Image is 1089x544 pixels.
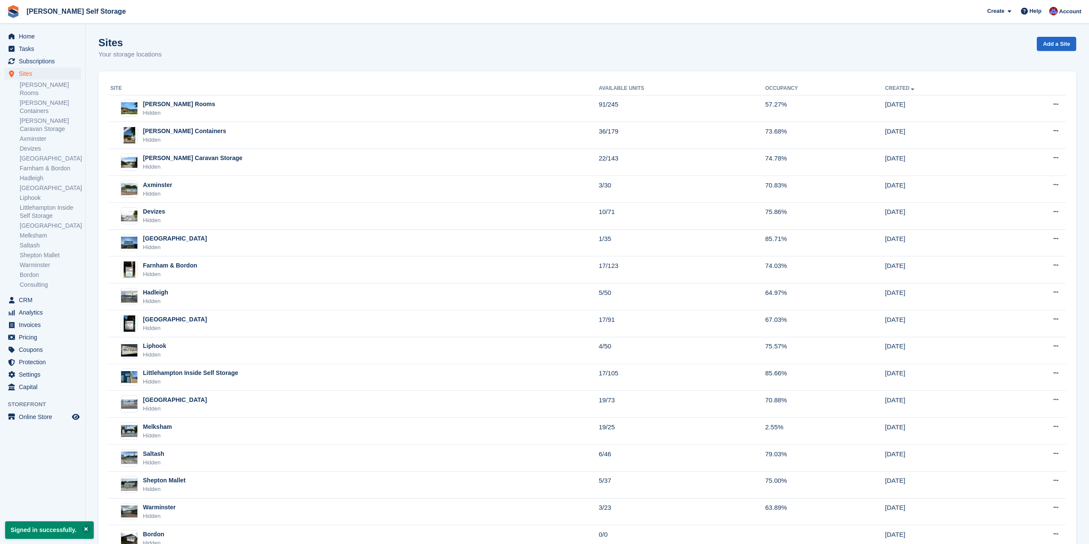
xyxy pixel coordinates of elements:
[599,229,765,256] td: 1/35
[599,149,765,176] td: 22/143
[20,251,81,259] a: Shepton Mallet
[20,184,81,192] a: [GEOGRAPHIC_DATA]
[20,261,81,269] a: Warminster
[20,194,81,202] a: Liphook
[20,117,81,133] a: [PERSON_NAME] Caravan Storage
[4,294,81,306] a: menu
[885,471,1000,498] td: [DATE]
[143,458,164,467] div: Hidden
[20,174,81,182] a: Hadleigh
[5,521,94,539] p: Signed in successfully.
[987,7,1004,15] span: Create
[143,243,207,252] div: Hidden
[885,445,1000,472] td: [DATE]
[124,127,135,144] img: Image of Alton Containers site
[143,449,164,458] div: Saltash
[98,50,162,59] p: Your storage locations
[19,344,70,356] span: Coupons
[885,176,1000,203] td: [DATE]
[885,337,1000,364] td: [DATE]
[765,82,885,95] th: Occupancy
[599,364,765,391] td: 17/105
[4,344,81,356] a: menu
[765,310,885,337] td: 67.03%
[885,229,1000,256] td: [DATE]
[20,241,81,250] a: Saltash
[765,391,885,418] td: 70.88%
[765,364,885,391] td: 85.66%
[19,356,70,368] span: Protection
[4,306,81,318] a: menu
[143,270,197,279] div: Hidden
[4,43,81,55] a: menu
[143,100,215,109] div: [PERSON_NAME] Rooms
[121,533,137,544] img: Image of Bordon site
[143,431,172,440] div: Hidden
[765,418,885,445] td: 2.55%
[4,30,81,42] a: menu
[109,82,599,95] th: Site
[4,411,81,423] a: menu
[19,381,70,393] span: Capital
[765,176,885,203] td: 70.83%
[885,418,1000,445] td: [DATE]
[765,471,885,498] td: 75.00%
[121,505,137,518] img: Image of Warminster site
[121,157,137,168] img: Image of Alton Caravan Storage site
[98,37,162,48] h1: Sites
[19,319,70,331] span: Invoices
[143,127,226,136] div: [PERSON_NAME] Containers
[143,207,165,216] div: Devizes
[121,452,137,464] img: Image of Saltash site
[143,163,243,171] div: Hidden
[599,256,765,283] td: 17/123
[143,154,243,163] div: [PERSON_NAME] Caravan Storage
[4,68,81,80] a: menu
[885,498,1000,525] td: [DATE]
[143,351,166,359] div: Hidden
[599,310,765,337] td: 17/91
[885,122,1000,149] td: [DATE]
[8,400,85,409] span: Storefront
[143,136,226,144] div: Hidden
[4,55,81,67] a: menu
[765,149,885,176] td: 74.78%
[599,176,765,203] td: 3/30
[20,204,81,220] a: Littlehampton Inside Self Storage
[599,82,765,95] th: Available Units
[19,30,70,42] span: Home
[765,283,885,310] td: 64.97%
[20,222,81,230] a: [GEOGRAPHIC_DATA]
[20,271,81,279] a: Bordon
[885,283,1000,310] td: [DATE]
[121,102,137,115] img: Image of Alton Rooms site
[4,381,81,393] a: menu
[143,261,197,270] div: Farnham & Bordon
[765,256,885,283] td: 74.03%
[143,404,207,413] div: Hidden
[19,68,70,80] span: Sites
[19,331,70,343] span: Pricing
[20,281,81,289] a: Consulting
[143,503,176,512] div: Warminster
[143,369,238,378] div: Littlehampton Inside Self Storage
[885,202,1000,229] td: [DATE]
[143,216,165,225] div: Hidden
[4,331,81,343] a: menu
[599,122,765,149] td: 36/179
[885,391,1000,418] td: [DATE]
[599,418,765,445] td: 19/25
[19,369,70,381] span: Settings
[885,85,916,91] a: Created
[765,445,885,472] td: 79.03%
[143,378,238,386] div: Hidden
[143,512,176,520] div: Hidden
[20,135,81,143] a: Axminster
[599,95,765,122] td: 91/245
[20,232,81,240] a: Melksham
[1049,7,1058,15] img: Tim Brant-Coles
[143,342,166,351] div: Liphook
[885,149,1000,176] td: [DATE]
[1030,7,1042,15] span: Help
[599,202,765,229] td: 10/71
